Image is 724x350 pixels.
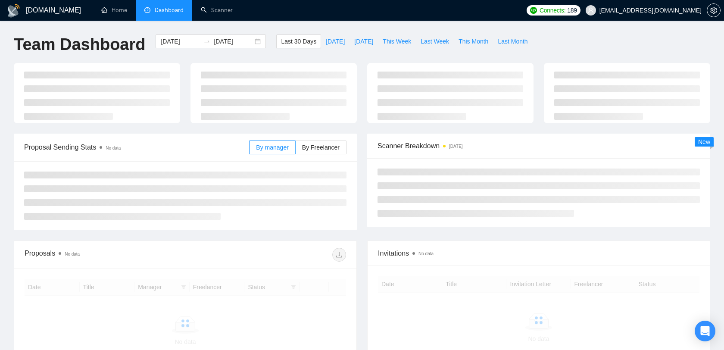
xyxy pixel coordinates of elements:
[326,37,345,46] span: [DATE]
[203,38,210,45] span: to
[101,6,127,14] a: homeHome
[454,34,493,48] button: This Month
[14,34,145,55] h1: Team Dashboard
[321,34,350,48] button: [DATE]
[567,6,577,15] span: 189
[256,144,288,151] span: By manager
[421,37,449,46] span: Last Week
[383,37,411,46] span: This Week
[203,38,210,45] span: swap-right
[106,146,121,150] span: No data
[588,7,594,13] span: user
[276,34,321,48] button: Last 30 Days
[25,248,185,262] div: Proposals
[449,144,462,149] time: [DATE]
[530,7,537,14] img: upwork-logo.png
[707,7,721,14] a: setting
[698,138,710,145] span: New
[65,252,80,256] span: No data
[378,248,699,259] span: Invitations
[498,37,527,46] span: Last Month
[302,144,340,151] span: By Freelancer
[350,34,378,48] button: [DATE]
[378,34,416,48] button: This Week
[354,37,373,46] span: [DATE]
[161,37,200,46] input: Start date
[214,37,253,46] input: End date
[418,251,434,256] span: No data
[24,142,249,153] span: Proposal Sending Stats
[416,34,454,48] button: Last Week
[493,34,532,48] button: Last Month
[378,141,700,151] span: Scanner Breakdown
[144,7,150,13] span: dashboard
[707,3,721,17] button: setting
[281,37,316,46] span: Last 30 Days
[201,6,233,14] a: searchScanner
[695,321,715,341] div: Open Intercom Messenger
[155,6,184,14] span: Dashboard
[7,4,21,18] img: logo
[540,6,565,15] span: Connects:
[707,7,720,14] span: setting
[459,37,488,46] span: This Month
